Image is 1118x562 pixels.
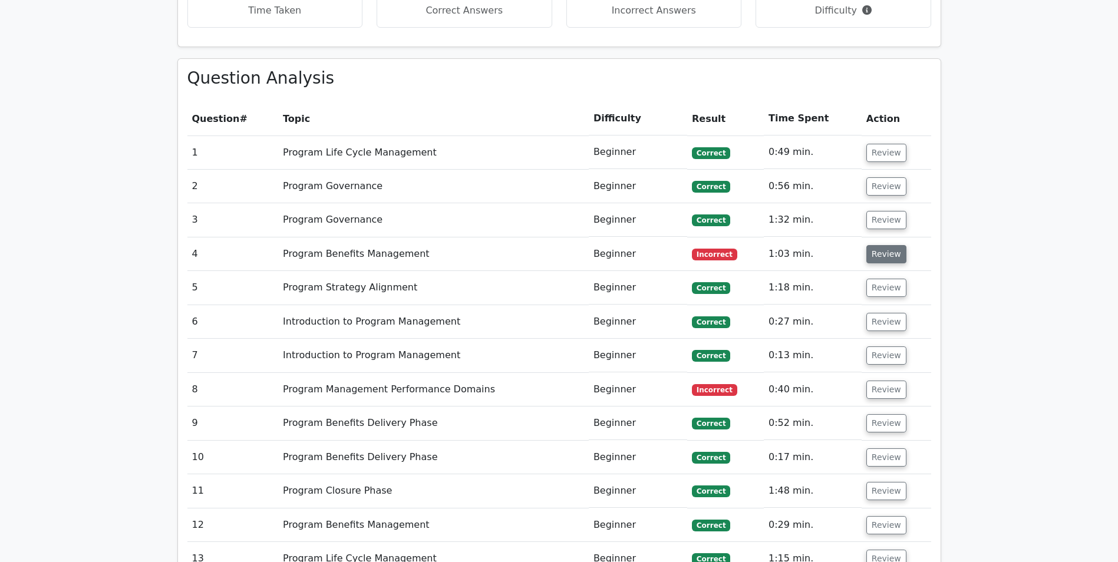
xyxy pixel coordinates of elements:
td: Program Benefits Delivery Phase [278,441,589,474]
button: Review [866,346,906,365]
td: 0:49 min. [764,135,862,169]
span: Question [192,113,240,124]
td: 0:40 min. [764,373,862,406]
th: Difficulty [589,102,687,135]
td: 3 [187,203,279,237]
button: Review [866,482,906,500]
td: Program Strategy Alignment [278,271,589,305]
td: 0:56 min. [764,170,862,203]
button: Review [866,279,906,297]
span: Incorrect [692,384,737,396]
td: Beginner [589,271,687,305]
td: Program Governance [278,170,589,203]
td: Program Governance [278,203,589,237]
span: Correct [692,485,730,497]
td: Beginner [589,305,687,339]
td: Beginner [589,406,687,440]
td: Program Benefits Delivery Phase [278,406,589,440]
td: 2 [187,170,279,203]
span: Correct [692,181,730,193]
td: Introduction to Program Management [278,339,589,372]
p: Difficulty [766,4,921,18]
td: Program Life Cycle Management [278,135,589,169]
td: 1:32 min. [764,203,862,237]
td: 7 [187,339,279,372]
span: Correct [692,350,730,362]
button: Review [866,211,906,229]
button: Review [866,245,906,263]
td: Beginner [589,508,687,542]
button: Review [866,448,906,467]
h3: Question Analysis [187,68,931,88]
td: 0:17 min. [764,441,862,474]
th: # [187,102,279,135]
span: Correct [692,418,730,429]
td: 1:18 min. [764,271,862,305]
td: 11 [187,474,279,508]
td: Beginner [589,339,687,372]
td: 0:27 min. [764,305,862,339]
td: Beginner [589,474,687,508]
td: Program Management Performance Domains [278,373,589,406]
th: Time Spent [764,102,862,135]
span: Correct [692,214,730,226]
p: Correct Answers [387,4,542,18]
td: 4 [187,237,279,271]
td: Beginner [589,237,687,271]
span: Correct [692,147,730,159]
td: 9 [187,406,279,440]
td: Beginner [589,203,687,237]
span: Correct [692,452,730,464]
p: Time Taken [197,4,353,18]
span: Incorrect [692,249,737,260]
th: Action [862,102,931,135]
button: Review [866,516,906,534]
span: Correct [692,520,730,531]
td: Program Benefits Management [278,508,589,542]
td: Beginner [589,441,687,474]
span: Correct [692,282,730,294]
td: 1 [187,135,279,169]
button: Review [866,414,906,432]
td: Program Closure Phase [278,474,589,508]
th: Topic [278,102,589,135]
td: 6 [187,305,279,339]
button: Review [866,381,906,399]
td: Beginner [589,373,687,406]
td: 0:52 min. [764,406,862,440]
td: 10 [187,441,279,474]
td: 0:29 min. [764,508,862,542]
button: Review [866,177,906,196]
td: 1:03 min. [764,237,862,271]
td: Beginner [589,135,687,169]
td: 5 [187,271,279,305]
td: Beginner [589,170,687,203]
button: Review [866,144,906,162]
td: 0:13 min. [764,339,862,372]
td: 1:48 min. [764,474,862,508]
span: Correct [692,316,730,328]
td: Program Benefits Management [278,237,589,271]
p: Incorrect Answers [576,4,732,18]
td: 12 [187,508,279,542]
th: Result [687,102,764,135]
button: Review [866,313,906,331]
td: 8 [187,373,279,406]
td: Introduction to Program Management [278,305,589,339]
